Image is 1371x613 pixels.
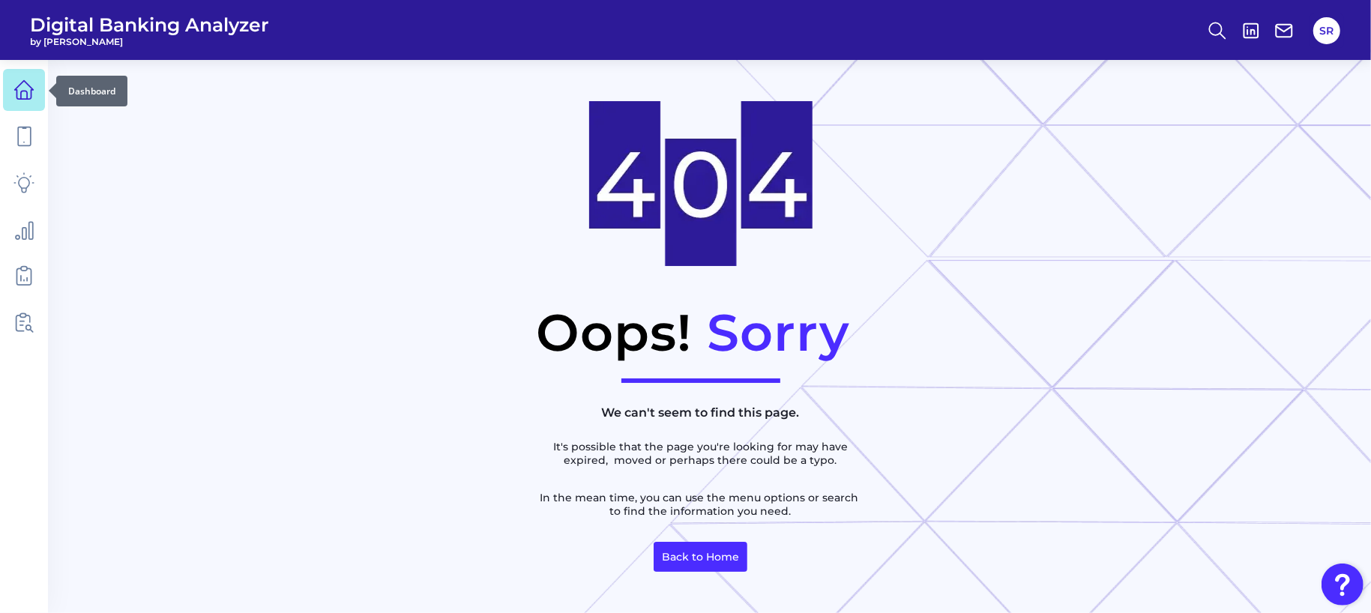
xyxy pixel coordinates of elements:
[1313,17,1340,44] button: SR
[56,76,127,106] div: Dashboard
[30,36,269,47] span: by [PERSON_NAME]
[589,101,813,266] img: NotFoundImage
[708,302,850,363] h1: Sorry
[654,542,747,572] a: Back to Home
[1322,564,1364,606] button: Open Resource Center
[536,491,866,518] p: In the mean time, you can use the menu options or search to find the information you need.
[536,398,866,427] h2: We can't seem to find this page.
[536,440,866,467] p: It's possible that the page you're looking for may have expired, moved or perhaps there could be ...
[30,13,269,36] span: Digital Banking Analyzer
[537,302,693,363] h1: Oops!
